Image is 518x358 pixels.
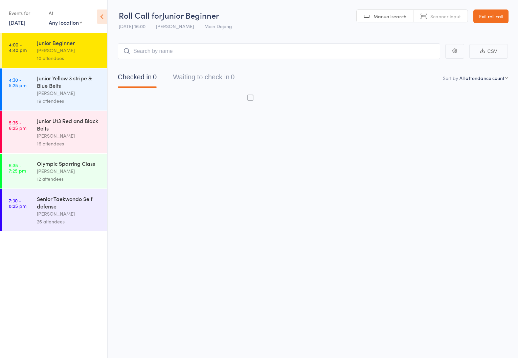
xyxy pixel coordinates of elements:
[162,9,219,21] span: Junior Beginner
[37,167,102,175] div: [PERSON_NAME]
[37,89,102,97] div: [PERSON_NAME]
[443,75,458,81] label: Sort by
[2,154,107,188] a: 6:35 -7:25 pmOlympic Sparring Class[PERSON_NAME]12 attendees
[2,189,107,231] a: 7:30 -8:25 pmSenior Taekwondo Self defense[PERSON_NAME]26 attendees
[9,120,26,131] time: 5:35 - 6:25 pm
[37,140,102,147] div: 16 attendees
[118,70,157,88] button: Checked in0
[37,210,102,218] div: [PERSON_NAME]
[37,132,102,140] div: [PERSON_NAME]
[156,23,194,29] span: [PERSON_NAME]
[2,33,107,68] a: 4:00 -4:40 pmJunior Beginner[PERSON_NAME]10 attendees
[153,73,157,81] div: 0
[9,162,26,173] time: 6:35 - 7:25 pm
[473,9,509,23] a: Exit roll call
[37,39,102,46] div: Junior Beginner
[37,117,102,132] div: Junior U13 Red and Black Belts
[469,44,508,59] button: CSV
[9,19,25,26] a: [DATE]
[430,13,461,20] span: Scanner input
[37,160,102,167] div: Olympic Sparring Class
[2,68,107,111] a: 4:30 -5:25 pmJunior Yellow 3 stripe & Blue Belts[PERSON_NAME]19 attendees
[49,7,82,19] div: At
[119,9,162,21] span: Roll Call for
[204,23,232,29] span: Main Dojang
[37,74,102,89] div: Junior Yellow 3 stripe & Blue Belts
[2,111,107,153] a: 5:35 -6:25 pmJunior U13 Red and Black Belts[PERSON_NAME]16 attendees
[9,198,26,208] time: 7:30 - 8:25 pm
[9,77,26,88] time: 4:30 - 5:25 pm
[37,218,102,225] div: 26 attendees
[459,75,504,81] div: All attendance count
[9,42,27,53] time: 4:00 - 4:40 pm
[173,70,234,88] button: Waiting to check in0
[9,7,42,19] div: Events for
[119,23,145,29] span: [DATE] 16:00
[49,19,82,26] div: Any location
[374,13,406,20] span: Manual search
[37,175,102,183] div: 12 attendees
[37,97,102,105] div: 19 attendees
[37,46,102,54] div: [PERSON_NAME]
[37,195,102,210] div: Senior Taekwondo Self defense
[231,73,234,81] div: 0
[37,54,102,62] div: 10 attendees
[118,43,440,59] input: Search by name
